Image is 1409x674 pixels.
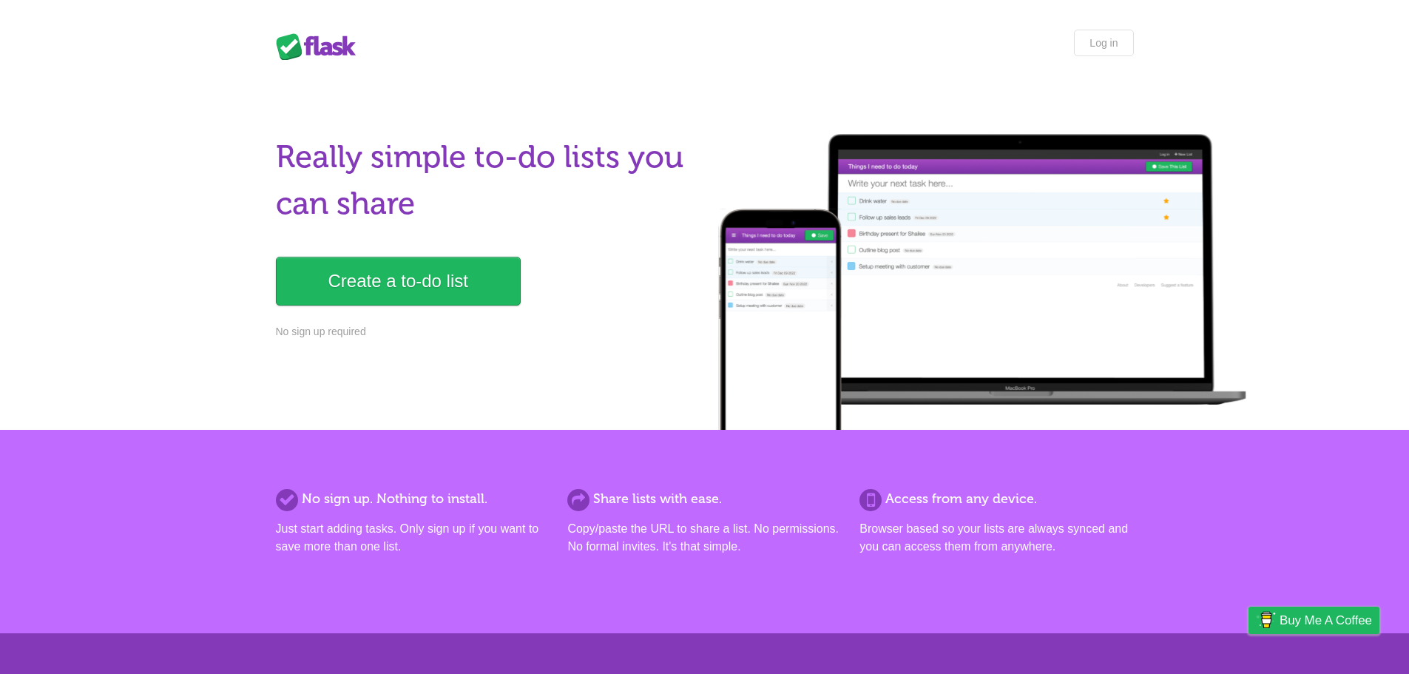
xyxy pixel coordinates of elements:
a: Log in [1074,30,1133,56]
h2: No sign up. Nothing to install. [276,489,550,509]
img: Buy me a coffee [1256,607,1276,633]
span: Buy me a coffee [1280,607,1372,633]
h2: Share lists with ease. [567,489,841,509]
p: Copy/paste the URL to share a list. No permissions. No formal invites. It's that simple. [567,520,841,556]
p: Browser based so your lists are always synced and you can access them from anywhere. [859,520,1133,556]
h2: Access from any device. [859,489,1133,509]
h1: Really simple to-do lists you can share [276,134,696,227]
p: Just start adding tasks. Only sign up if you want to save more than one list. [276,520,550,556]
a: Create a to-do list [276,257,521,306]
div: Flask Lists [276,33,365,60]
a: Buy me a coffee [1248,607,1379,634]
p: No sign up required [276,324,696,340]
